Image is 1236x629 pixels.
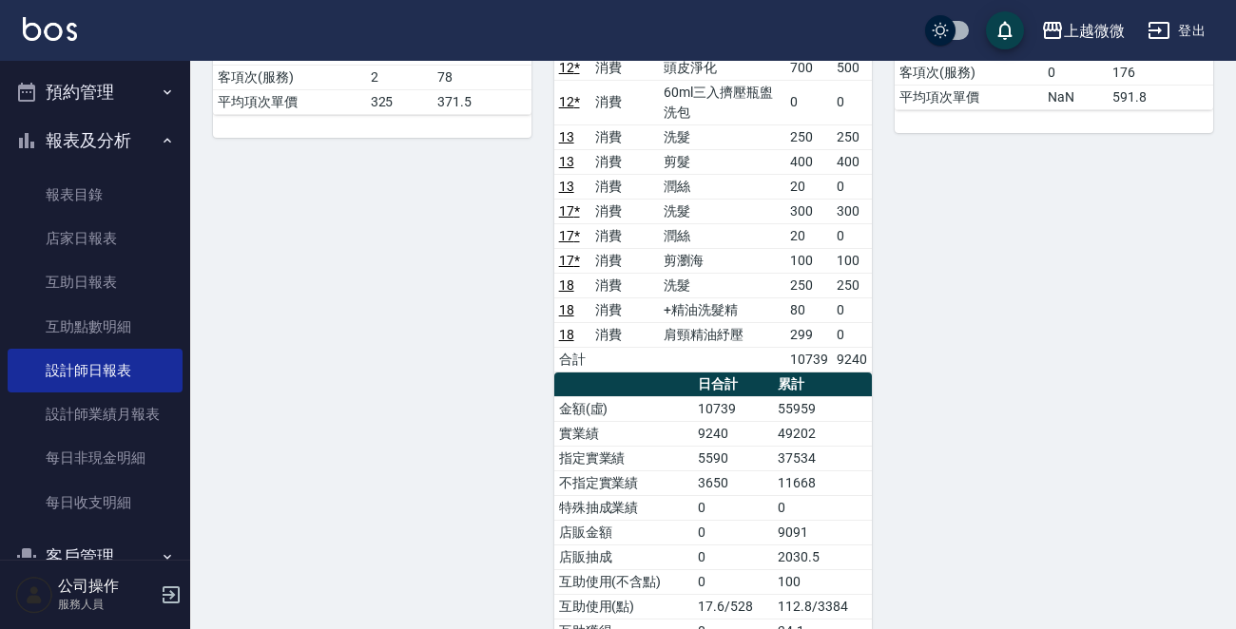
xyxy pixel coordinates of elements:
[986,11,1024,49] button: save
[559,302,574,317] a: 18
[785,199,833,223] td: 300
[785,149,833,174] td: 400
[785,80,833,124] td: 0
[590,55,659,80] td: 消費
[832,149,872,174] td: 400
[590,322,659,347] td: 消費
[693,544,773,569] td: 0
[693,396,773,421] td: 10739
[590,223,659,248] td: 消費
[773,372,872,397] th: 累計
[773,396,872,421] td: 55959
[785,223,833,248] td: 20
[433,89,531,114] td: 371.5
[832,347,872,372] td: 9240
[366,65,434,89] td: 2
[693,421,773,446] td: 9240
[8,481,183,524] a: 每日收支明細
[8,67,183,117] button: 預約管理
[58,577,155,596] h5: 公司操作
[213,65,366,89] td: 客項次(服務)
[8,532,183,581] button: 客戶管理
[554,544,693,569] td: 店販抽成
[785,273,833,297] td: 250
[8,436,183,480] a: 每日非現金明細
[693,495,773,520] td: 0
[773,470,872,495] td: 11668
[15,576,53,614] img: Person
[773,569,872,594] td: 100
[559,129,574,144] a: 13
[554,569,693,594] td: 互助使用(不含點)
[590,174,659,199] td: 消費
[659,322,785,347] td: 肩頸精油紓壓
[773,544,872,569] td: 2030.5
[8,305,183,349] a: 互助點數明細
[785,297,833,322] td: 80
[693,569,773,594] td: 0
[1108,85,1213,109] td: 591.8
[693,520,773,544] td: 0
[590,297,659,322] td: 消費
[554,520,693,544] td: 店販金額
[8,349,183,392] a: 設計師日報表
[554,594,693,619] td: 互助使用(點)
[693,594,773,619] td: 17.6/528
[832,248,872,273] td: 100
[590,248,659,273] td: 消費
[832,55,872,80] td: 500
[366,89,434,114] td: 325
[659,80,785,124] td: 60ml三入擠壓瓶盥洗包
[1140,13,1213,48] button: 登出
[559,154,574,169] a: 13
[8,260,183,304] a: 互助日報表
[433,65,531,89] td: 78
[659,149,785,174] td: 剪髮
[832,273,872,297] td: 250
[785,248,833,273] td: 100
[554,347,590,372] td: 合計
[8,392,183,436] a: 設計師業績月報表
[832,174,872,199] td: 0
[773,594,872,619] td: 112.8/3384
[58,596,155,613] p: 服務人員
[213,89,366,114] td: 平均項次單價
[832,223,872,248] td: 0
[554,495,693,520] td: 特殊抽成業績
[693,470,773,495] td: 3650
[554,470,693,495] td: 不指定實業績
[832,124,872,149] td: 250
[590,80,659,124] td: 消費
[693,446,773,470] td: 5590
[554,396,693,421] td: 金額(虛)
[895,85,1043,109] td: 平均項次單價
[693,372,773,397] th: 日合計
[554,421,693,446] td: 實業績
[773,446,872,470] td: 37534
[659,273,785,297] td: 洗髮
[832,297,872,322] td: 0
[785,124,833,149] td: 250
[1033,11,1132,50] button: 上越微微
[590,149,659,174] td: 消費
[832,322,872,347] td: 0
[8,217,183,260] a: 店家日報表
[785,174,833,199] td: 20
[773,520,872,544] td: 9091
[895,60,1043,85] td: 客項次(服務)
[832,80,872,124] td: 0
[8,116,183,165] button: 報表及分析
[659,124,785,149] td: 洗髮
[1108,60,1213,85] td: 176
[23,17,77,41] img: Logo
[559,277,574,293] a: 18
[785,55,833,80] td: 700
[554,446,693,470] td: 指定實業績
[559,327,574,342] a: 18
[1064,19,1125,43] div: 上越微微
[559,179,574,194] a: 13
[785,347,833,372] td: 10739
[659,174,785,199] td: 潤絲
[659,55,785,80] td: 頭皮淨化
[659,223,785,248] td: 潤絲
